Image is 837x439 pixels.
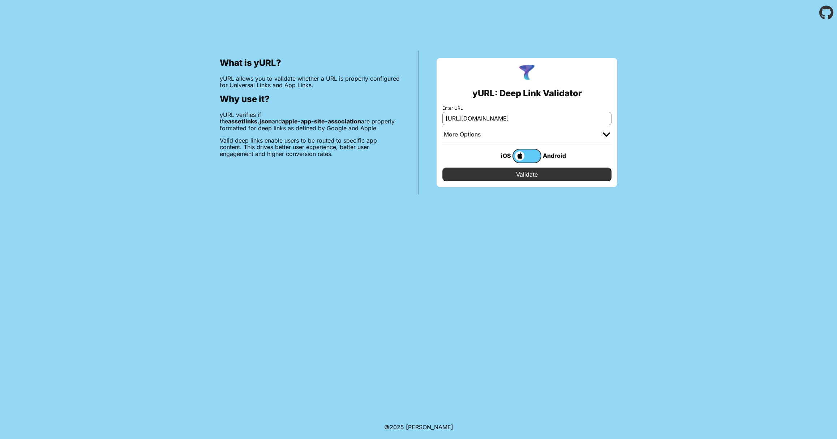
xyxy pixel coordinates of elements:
b: apple-app-site-association [282,118,361,125]
a: Michael Ibragimchayev's Personal Site [406,423,453,431]
label: Enter URL [442,106,611,111]
b: assetlinks.json [228,118,272,125]
footer: © [384,415,453,439]
div: More Options [444,131,481,138]
div: Android [541,151,570,160]
p: yURL allows you to validate whether a URL is properly configured for Universal Links and App Links. [220,75,400,89]
h2: What is yURL? [220,58,400,68]
input: Validate [442,168,611,181]
p: Valid deep links enable users to be routed to specific app content. This drives better user exper... [220,137,400,157]
img: yURL Logo [518,64,536,83]
img: chevron [603,132,610,137]
span: 2025 [390,423,404,431]
h2: yURL: Deep Link Validator [472,88,582,98]
div: iOS [484,151,512,160]
h2: Why use it? [220,94,400,104]
input: e.g. https://app.chayev.com/xyx [442,112,611,125]
p: yURL verifies if the and are properly formatted for deep links as defined by Google and Apple. [220,111,400,131]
